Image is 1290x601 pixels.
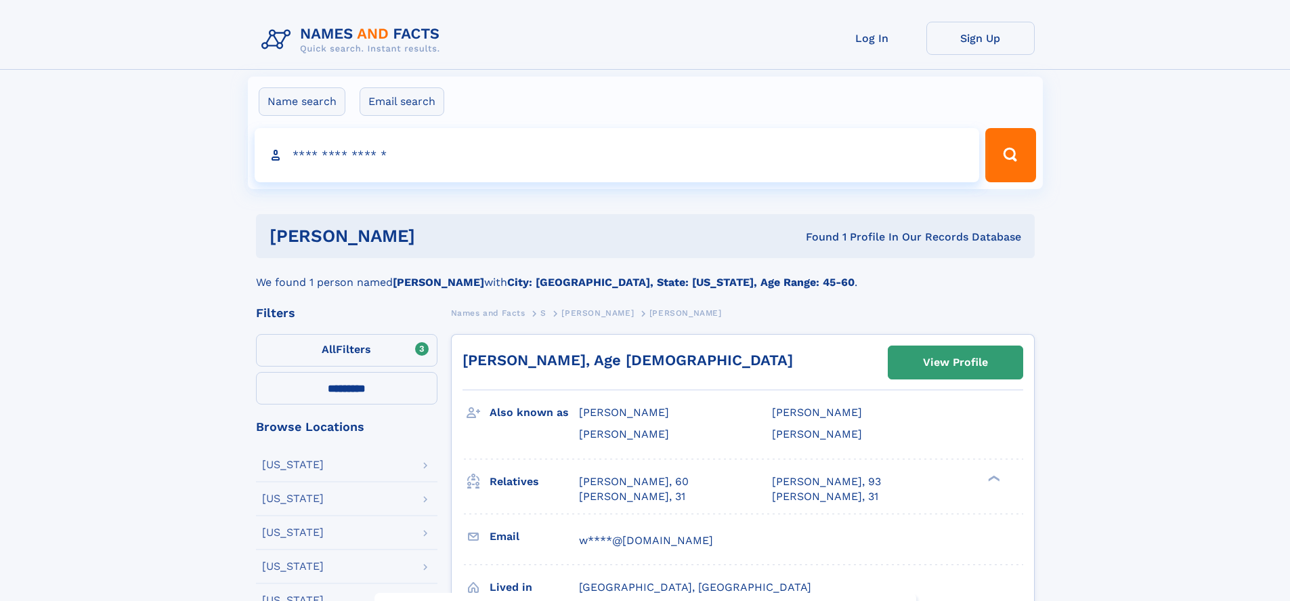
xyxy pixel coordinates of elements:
[262,527,324,538] div: [US_STATE]
[772,474,881,489] a: [PERSON_NAME], 93
[270,228,611,245] h1: [PERSON_NAME]
[490,576,579,599] h3: Lived in
[256,307,437,319] div: Filters
[322,343,336,356] span: All
[262,459,324,470] div: [US_STATE]
[818,22,926,55] a: Log In
[923,347,988,378] div: View Profile
[256,258,1035,291] div: We found 1 person named with .
[579,489,685,504] a: [PERSON_NAME], 31
[772,489,878,504] a: [PERSON_NAME], 31
[262,561,324,572] div: [US_STATE]
[772,428,862,440] span: [PERSON_NAME]
[926,22,1035,55] a: Sign Up
[259,87,345,116] label: Name search
[985,128,1035,182] button: Search Button
[393,276,484,289] b: [PERSON_NAME]
[256,22,451,58] img: Logo Names and Facts
[463,352,793,369] a: [PERSON_NAME], Age [DEMOGRAPHIC_DATA]
[649,308,722,318] span: [PERSON_NAME]
[256,334,437,367] label: Filters
[579,428,669,440] span: [PERSON_NAME]
[561,308,634,318] span: [PERSON_NAME]
[579,406,669,419] span: [PERSON_NAME]
[579,581,811,594] span: [GEOGRAPHIC_DATA], [GEOGRAPHIC_DATA]
[256,421,437,433] div: Browse Locations
[610,230,1021,245] div: Found 1 Profile In Our Records Database
[985,474,1001,482] div: ❯
[507,276,855,289] b: City: [GEOGRAPHIC_DATA], State: [US_STATE], Age Range: 45-60
[540,304,546,321] a: S
[888,346,1023,379] a: View Profile
[561,304,634,321] a: [PERSON_NAME]
[579,474,689,489] a: [PERSON_NAME], 60
[262,493,324,504] div: [US_STATE]
[360,87,444,116] label: Email search
[490,470,579,493] h3: Relatives
[540,308,546,318] span: S
[451,304,525,321] a: Names and Facts
[772,406,862,419] span: [PERSON_NAME]
[490,401,579,424] h3: Also known as
[490,525,579,548] h3: Email
[255,128,980,182] input: search input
